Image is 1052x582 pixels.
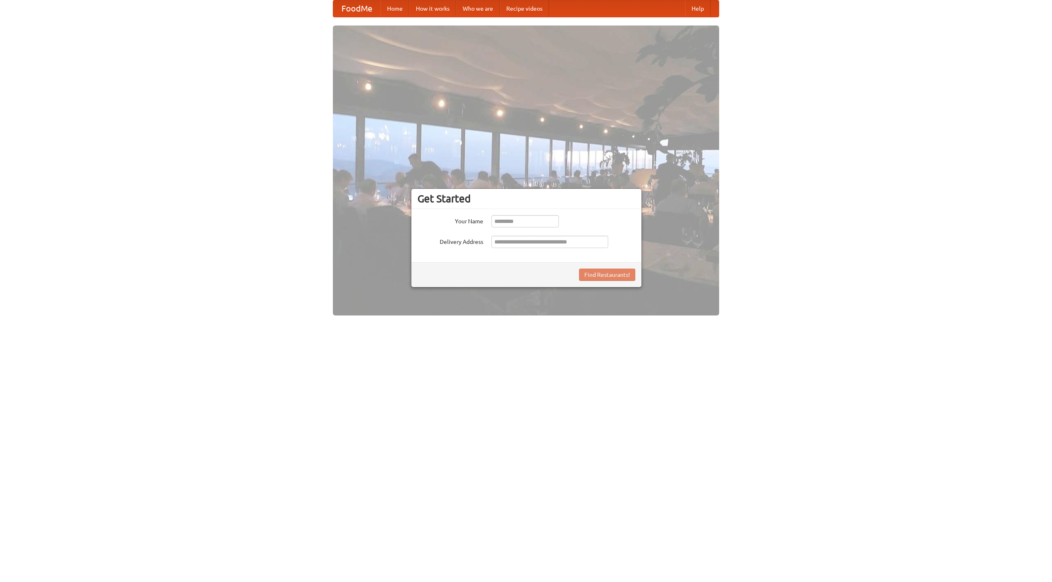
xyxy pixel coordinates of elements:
a: Help [685,0,711,17]
a: FoodMe [333,0,381,17]
a: Home [381,0,409,17]
button: Find Restaurants! [579,269,635,281]
label: Your Name [418,215,483,225]
h3: Get Started [418,192,635,205]
label: Delivery Address [418,236,483,246]
a: Who we are [456,0,500,17]
a: Recipe videos [500,0,549,17]
a: How it works [409,0,456,17]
